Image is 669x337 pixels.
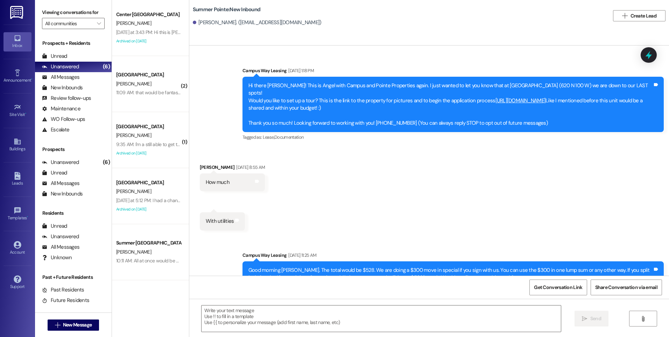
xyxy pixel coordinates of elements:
span: • [27,214,28,219]
div: Residents [35,209,112,217]
div: Center [GEOGRAPHIC_DATA] [116,11,181,18]
a: Templates • [3,205,31,223]
button: Create Lead [613,10,666,21]
div: 11:09 AM: that would be fantastic! we'd love to move in as soon as possible but we also understan... [116,89,420,96]
span: • [31,77,32,82]
span: [PERSON_NAME] [116,188,151,194]
div: Past Residents [42,286,84,294]
div: [DATE] 1:18 PM [287,67,314,74]
div: (6) [101,61,112,72]
div: With utilities [206,218,234,225]
div: Maintenance [42,105,80,112]
span: [PERSON_NAME] [116,132,151,138]
span: Get Conversation Link [534,284,582,291]
div: Tagged as: [242,132,664,142]
div: [GEOGRAPHIC_DATA] [116,123,181,130]
div: [DATE] at 3:43 PM: Hi this is [PERSON_NAME]! I just left a message on the office phone number. I'... [116,29,606,35]
a: Account [3,239,31,258]
span: Create Lead [631,12,656,20]
span: Documentation [274,134,304,140]
a: Inbox [3,32,31,51]
span: New Message [63,321,92,329]
div: All Messages [42,243,79,251]
img: ResiDesk Logo [10,6,24,19]
div: Summer [GEOGRAPHIC_DATA] [116,239,181,247]
i:  [55,322,60,328]
span: [PERSON_NAME] [116,249,151,255]
div: Archived on [DATE] [115,149,182,158]
div: All Messages [42,180,79,187]
button: Share Conversation via email [591,280,662,295]
div: Unknown [42,254,72,261]
div: Future Residents [42,297,89,304]
div: [DATE] 11:25 AM [287,252,316,259]
div: Good morning [PERSON_NAME]. The total would be $528. We are doing a $300 move in special if you s... [248,267,653,282]
div: Past + Future Residents [35,274,112,281]
span: Send [590,315,601,322]
a: Leads [3,170,31,189]
div: Archived on [DATE] [115,37,182,46]
div: New Inbounds [42,84,83,91]
div: [DATE] at 5:12 PM: I had a change of plans and will NOT be opting out of parking. Thank you! [116,197,301,204]
div: Archived on [DATE] [115,205,182,214]
span: [PERSON_NAME] [116,81,151,87]
i:  [582,316,587,322]
button: Get Conversation Link [529,280,587,295]
input: All communities [45,18,93,29]
div: Unanswered [42,159,79,166]
div: (6) [101,157,112,168]
div: Prospects [35,146,112,153]
label: Viewing conversations for [42,7,105,18]
a: Buildings [3,136,31,154]
a: [URL][DOMAIN_NAME] [495,97,546,104]
span: • [25,111,26,116]
div: Unread [42,169,67,177]
i:  [640,316,646,322]
div: Hi there [PERSON_NAME]! This is Angel with Campus and Pointe Properties again. I just wanted to l... [248,82,653,127]
i:  [97,21,101,26]
div: [PERSON_NAME] [200,164,265,173]
div: Campus Way Leasing [242,67,664,77]
div: Unanswered [42,63,79,70]
div: [PERSON_NAME]. ([EMAIL_ADDRESS][DOMAIN_NAME]) [193,19,322,26]
a: Support [3,273,31,292]
div: All Messages [42,74,79,81]
div: Campus Way Leasing [242,252,664,261]
div: [DATE] 8:55 AM [234,164,265,171]
button: Send [575,311,608,326]
div: [GEOGRAPHIC_DATA] [116,179,181,186]
div: [GEOGRAPHIC_DATA] [116,71,181,78]
div: Review follow-ups [42,95,91,102]
i:  [622,13,627,19]
button: New Message [48,319,99,331]
div: 9:35 AM: I'm a still able to get that $300 dollars off, because it wasn't applied to my first mon... [116,141,385,147]
div: Unread [42,222,67,230]
span: Share Conversation via email [595,284,657,291]
div: WO Follow-ups [42,116,85,123]
div: Unanswered [42,233,79,240]
a: Site Visit • [3,101,31,120]
div: Prospects + Residents [35,40,112,47]
div: New Inbounds [42,190,83,198]
div: Unread [42,53,67,60]
div: Escalate [42,126,69,133]
b: Summer Pointe: New Inbound [193,6,260,13]
div: How much [206,179,230,186]
div: 10:11 AM: All at once would be great! [116,257,188,264]
span: Lease , [263,134,274,140]
span: [PERSON_NAME] [116,20,151,26]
